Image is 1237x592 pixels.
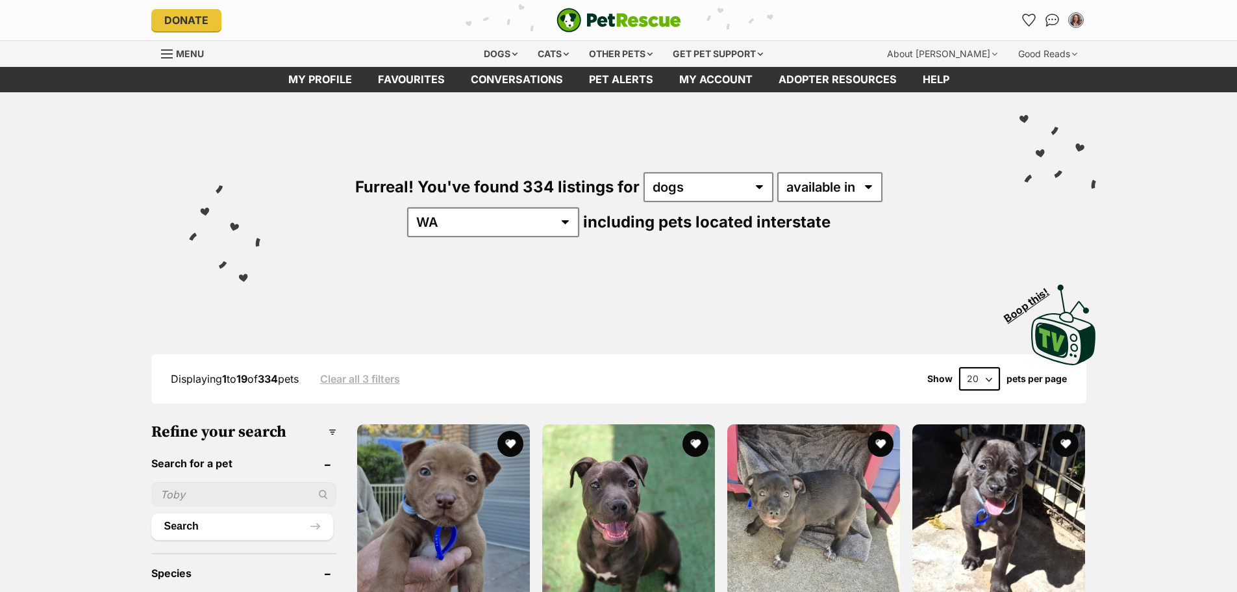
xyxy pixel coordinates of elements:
span: Furreal! You've found 334 listings for [355,177,640,196]
strong: 19 [236,372,247,385]
div: Other pets [580,41,662,67]
a: Favourites [365,67,458,92]
button: My account [1066,10,1086,31]
a: Clear all 3 filters [320,373,400,385]
a: Menu [161,41,213,64]
img: logo-e224e6f780fb5917bec1dbf3a21bbac754714ae5b6737aabdf751b685950b380.svg [556,8,681,32]
header: Search for a pet [151,457,336,469]
a: conversations [458,67,576,92]
a: Conversations [1042,10,1063,31]
img: PetRescue TV logo [1031,285,1096,365]
a: PetRescue [556,8,681,32]
span: Show [927,374,953,384]
span: including pets located interstate [583,212,831,231]
span: Menu [176,48,204,59]
ul: Account quick links [1019,10,1086,31]
img: chat-41dd97257d64d25036548639549fe6c8038ab92f7586957e7f3b1b290dea8141.svg [1045,14,1059,27]
a: Pet alerts [576,67,666,92]
label: pets per page [1006,374,1067,384]
a: My account [666,67,766,92]
div: Cats [529,41,578,67]
button: favourite [1053,431,1079,457]
div: Good Reads [1009,41,1086,67]
div: About [PERSON_NAME] [878,41,1006,67]
header: Species [151,567,336,579]
span: Displaying to of pets [171,372,299,385]
button: favourite [868,431,893,457]
button: favourite [682,431,708,457]
strong: 1 [222,372,227,385]
span: Boop this! [1001,277,1061,324]
a: Donate [151,9,221,31]
h3: Refine your search [151,423,336,441]
div: Dogs [475,41,527,67]
a: My profile [275,67,365,92]
input: Toby [151,482,336,507]
img: Jo Forrest profile pic [1069,14,1082,27]
div: Get pet support [664,41,772,67]
button: Search [151,513,333,539]
a: Boop this! [1031,273,1096,368]
button: favourite [497,431,523,457]
a: Help [910,67,962,92]
a: Adopter resources [766,67,910,92]
a: Favourites [1019,10,1040,31]
strong: 334 [258,372,278,385]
